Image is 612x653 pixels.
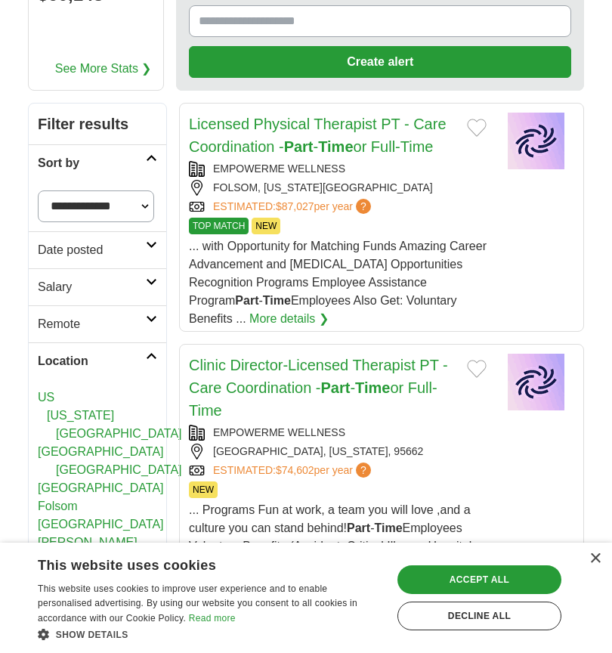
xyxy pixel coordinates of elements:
[38,445,164,458] a: [GEOGRAPHIC_DATA]
[589,553,601,565] div: Close
[276,200,314,212] span: $87,027
[213,199,374,215] a: ESTIMATED:$87,027per year?
[29,231,166,268] a: Date posted
[263,294,291,307] strong: Time
[38,154,146,172] h2: Sort by
[347,521,370,534] strong: Part
[499,354,574,410] img: Company logo
[38,278,146,296] h2: Salary
[189,180,487,196] div: FOLSOM, [US_STATE][GEOGRAPHIC_DATA]
[38,481,164,494] a: [GEOGRAPHIC_DATA]
[252,218,280,234] span: NEW
[29,104,166,144] h2: Filter results
[38,391,54,404] a: US
[189,240,487,325] span: ... with Opportunity for Matching Funds Amazing Career Advancement and [MEDICAL_DATA] Opportuniti...
[189,218,249,234] span: TOP MATCH
[499,113,574,169] img: Company logo
[467,360,487,378] button: Add to favorite jobs
[29,342,166,379] a: Location
[56,630,128,640] span: Show details
[249,310,329,328] a: More details ❯
[374,521,402,534] strong: Time
[56,463,182,476] a: [GEOGRAPHIC_DATA]
[355,379,390,396] strong: Time
[318,138,353,155] strong: Time
[38,518,164,549] a: [GEOGRAPHIC_DATA][PERSON_NAME]
[38,352,146,370] h2: Location
[55,60,152,78] a: See More Stats ❯
[29,144,166,181] a: Sort by
[189,425,487,441] div: EMPOWERME WELLNESS
[38,500,77,512] a: Folsom
[56,427,182,440] a: [GEOGRAPHIC_DATA]
[29,305,166,342] a: Remote
[467,119,487,137] button: Add to favorite jobs
[47,409,114,422] a: [US_STATE]
[189,481,218,498] span: NEW
[38,583,357,624] span: This website uses cookies to improve user experience and to enable personalised advertising. By u...
[189,444,487,460] div: [GEOGRAPHIC_DATA], [US_STATE], 95662
[189,116,447,155] a: Licensed Physical Therapist PT - Care Coordination -Part-Timeor Full-Time
[213,463,374,478] a: ESTIMATED:$74,602per year?
[397,565,561,594] div: Accept all
[38,552,344,574] div: This website uses cookies
[189,357,448,419] a: Clinic Director-Licensed Therapist PT - Care Coordination -Part-Timeor Full-Time
[284,138,314,155] strong: Part
[29,268,166,305] a: Salary
[189,613,236,624] a: Read more, opens a new window
[356,199,371,214] span: ?
[397,602,561,630] div: Decline all
[189,503,471,571] span: ... Programs Fun at work, a team you will love ,and a culture you can stand behind! - Employees V...
[189,161,487,177] div: EMPOWERME WELLNESS
[189,46,571,78] button: Create alert
[235,294,258,307] strong: Part
[38,627,382,642] div: Show details
[38,241,146,259] h2: Date posted
[38,315,146,333] h2: Remote
[321,379,351,396] strong: Part
[356,463,371,478] span: ?
[276,464,314,476] span: $74,602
